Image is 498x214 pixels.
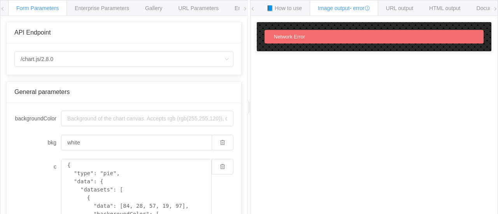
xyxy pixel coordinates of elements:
[75,5,129,11] span: Enterprise Parameters
[429,5,460,11] span: HTML output
[14,159,61,174] label: c
[274,34,305,40] span: Network Error
[235,5,268,11] span: Environments
[145,5,162,11] span: Gallery
[318,5,370,11] span: Image output
[350,5,370,11] span: - error
[14,29,51,36] span: API Endpoint
[14,51,233,67] input: Select
[61,111,233,126] input: Background of the chart canvas. Accepts rgb (rgb(255,255,120)), colors (red), and url-encoded hex...
[14,111,61,126] label: backgroundColor
[16,5,59,11] span: Form Parameters
[267,5,302,11] span: 📘 How to use
[14,89,70,95] span: General parameters
[178,5,219,11] span: URL Parameters
[61,135,212,150] input: Background of the chart canvas. Accepts rgb (rgb(255,255,120)), colors (red), and url-encoded hex...
[14,135,61,150] label: bkg
[386,5,413,11] span: URL output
